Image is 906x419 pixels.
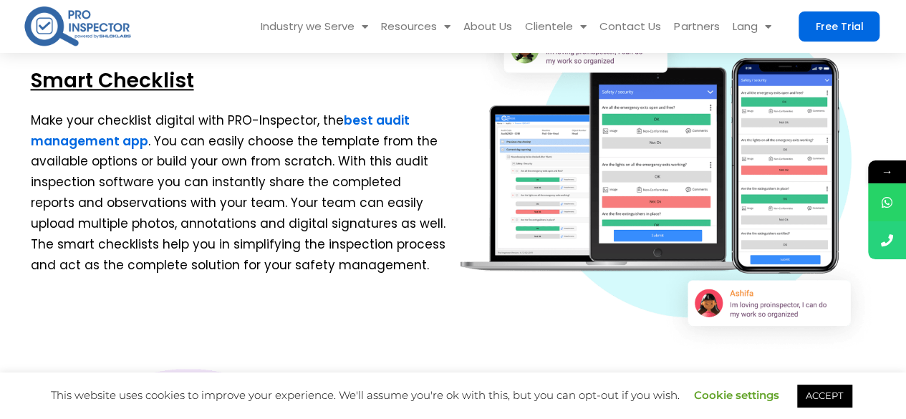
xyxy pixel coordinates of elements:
a: best audit management app [31,112,410,150]
p: Make your checklist digital with PRO-Inspector, the . You can easily choose the template from the... [31,110,446,276]
span: Smart Checklist [31,67,194,95]
img: pro-inspector-logo [23,4,132,49]
a: Free Trial [799,11,880,42]
a: Cookie settings [694,388,779,402]
span: This website uses cookies to improve your experience. We'll assume you're ok with this, but you c... [51,388,855,402]
span: Free Trial [815,21,863,32]
span: → [868,160,906,183]
a: ACCEPT [797,385,852,407]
